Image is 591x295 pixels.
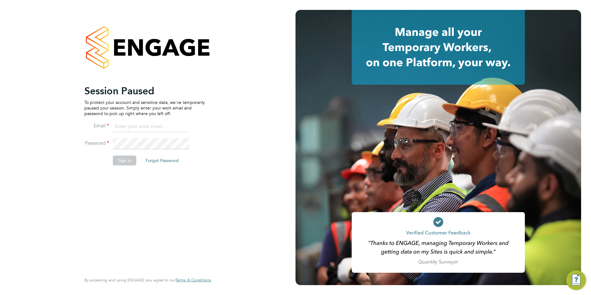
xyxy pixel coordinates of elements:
h2: Session Paused [84,85,205,97]
input: Enter your work email... [113,121,189,132]
label: Email [84,123,109,129]
button: Forgot Password [141,156,184,165]
p: To protect your account and sensitive data, we've temporarily paused your session. Simply enter y... [84,100,205,117]
span: By accessing and using ENGAGE you agree to our [84,277,211,283]
span: Terms & Conditions [176,277,211,283]
label: Password [84,140,109,147]
button: Sign In [113,156,136,165]
button: Engage Resource Center [566,270,586,290]
a: Terms & Conditions [176,278,211,283]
